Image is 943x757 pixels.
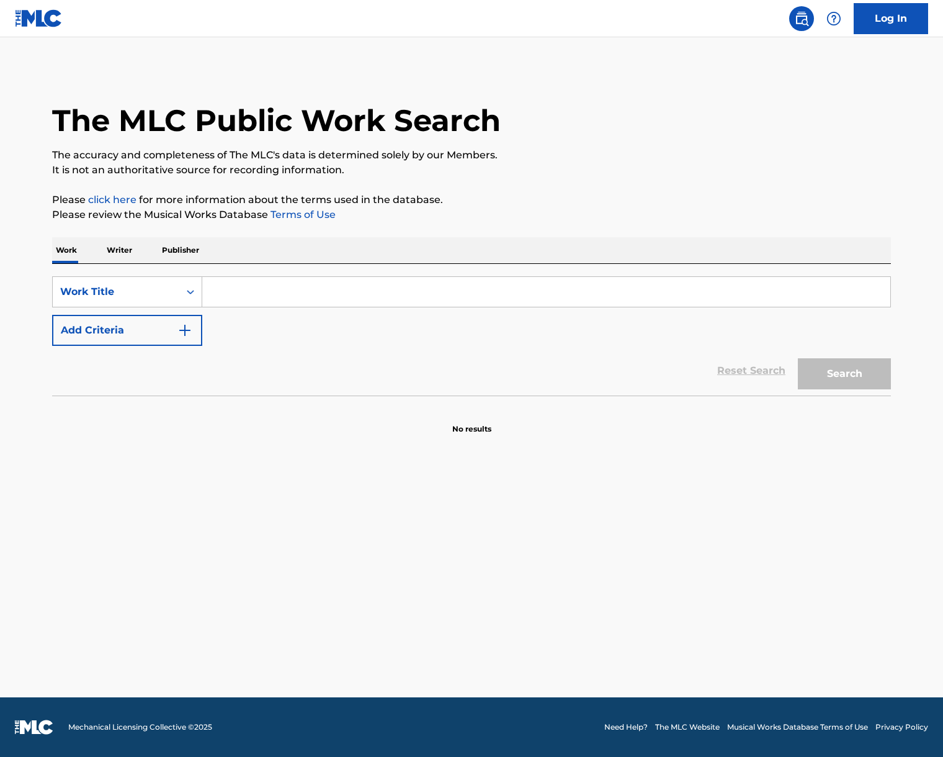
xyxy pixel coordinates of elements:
[15,9,63,27] img: MLC Logo
[158,237,203,263] p: Publisher
[52,315,202,346] button: Add Criteria
[60,284,172,299] div: Work Title
[52,163,891,178] p: It is not an authoritative source for recording information.
[52,207,891,222] p: Please review the Musical Works Database
[875,722,928,733] a: Privacy Policy
[52,237,81,263] p: Work
[826,11,841,26] img: help
[68,722,212,733] span: Mechanical Licensing Collective © 2025
[727,722,868,733] a: Musical Works Database Terms of Use
[52,102,501,139] h1: The MLC Public Work Search
[655,722,720,733] a: The MLC Website
[452,409,491,435] p: No results
[15,720,53,735] img: logo
[794,11,809,26] img: search
[177,323,192,338] img: 9d2ae6d4665cec9f34b9.svg
[881,697,943,757] iframe: Chat Widget
[268,209,336,220] a: Terms of Use
[854,3,928,34] a: Log In
[88,194,136,206] a: click here
[52,276,891,396] form: Search Form
[789,6,814,31] a: Public Search
[821,6,846,31] div: Help
[52,193,891,207] p: Please for more information about the terms used in the database.
[103,237,136,263] p: Writer
[604,722,648,733] a: Need Help?
[52,148,891,163] p: The accuracy and completeness of The MLC's data is determined solely by our Members.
